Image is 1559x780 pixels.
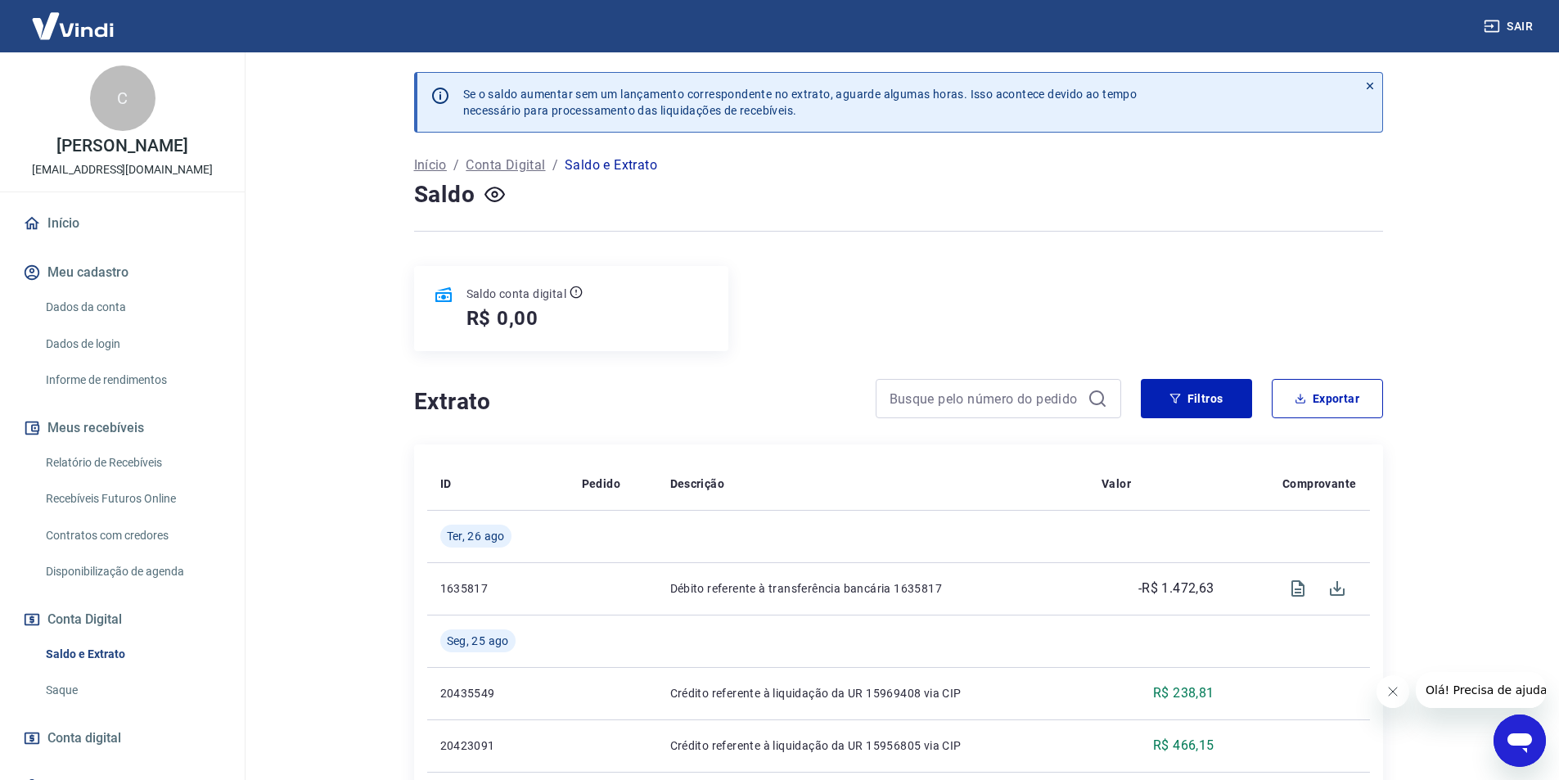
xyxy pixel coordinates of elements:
h4: Extrato [414,385,856,418]
iframe: Mensagem da empresa [1416,672,1546,708]
p: [PERSON_NAME] [56,138,187,155]
button: Meu cadastro [20,255,225,291]
button: Filtros [1141,379,1252,418]
span: Ter, 26 ago [447,528,505,544]
p: R$ 466,15 [1153,736,1214,755]
p: / [453,156,459,175]
span: Olá! Precisa de ajuda? [10,11,137,25]
p: Crédito referente à liquidação da UR 15956805 via CIP [670,737,1075,754]
h5: R$ 0,00 [466,305,539,331]
p: Pedido [582,476,620,492]
a: Conta digital [20,720,225,756]
a: Disponibilização de agenda [39,555,225,588]
iframe: Botão para abrir a janela de mensagens [1494,715,1546,767]
input: Busque pelo número do pedido [890,386,1081,411]
p: Se o saldo aumentar sem um lançamento correspondente no extrato, aguarde algumas horas. Isso acon... [463,86,1138,119]
p: Saldo e Extrato [565,156,657,175]
button: Meus recebíveis [20,410,225,446]
p: 20423091 [440,737,556,754]
a: Dados da conta [39,291,225,324]
a: Relatório de Recebíveis [39,446,225,480]
img: Vindi [20,1,126,51]
p: -R$ 1.472,63 [1138,579,1214,598]
a: Início [414,156,447,175]
a: Conta Digital [466,156,545,175]
span: Download [1318,569,1357,608]
button: Conta Digital [20,602,225,638]
p: Descrição [670,476,725,492]
p: ID [440,476,452,492]
button: Exportar [1272,379,1383,418]
p: 20435549 [440,685,556,701]
a: Saldo e Extrato [39,638,225,671]
a: Informe de rendimentos [39,363,225,397]
p: / [552,156,558,175]
p: [EMAIL_ADDRESS][DOMAIN_NAME] [32,161,213,178]
p: Saldo conta digital [466,286,567,302]
a: Saque [39,674,225,707]
p: Comprovante [1282,476,1356,492]
h4: Saldo [414,178,475,211]
a: Recebíveis Futuros Online [39,482,225,516]
button: Sair [1480,11,1539,42]
a: Dados de login [39,327,225,361]
a: Contratos com credores [39,519,225,552]
p: 1635817 [440,580,556,597]
span: Seg, 25 ago [447,633,509,649]
p: Débito referente à transferência bancária 1635817 [670,580,1075,597]
p: Crédito referente à liquidação da UR 15969408 via CIP [670,685,1075,701]
span: Visualizar [1278,569,1318,608]
a: Início [20,205,225,241]
p: Valor [1102,476,1131,492]
div: C [90,65,155,131]
span: Conta digital [47,727,121,750]
p: R$ 238,81 [1153,683,1214,703]
iframe: Fechar mensagem [1377,675,1409,708]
